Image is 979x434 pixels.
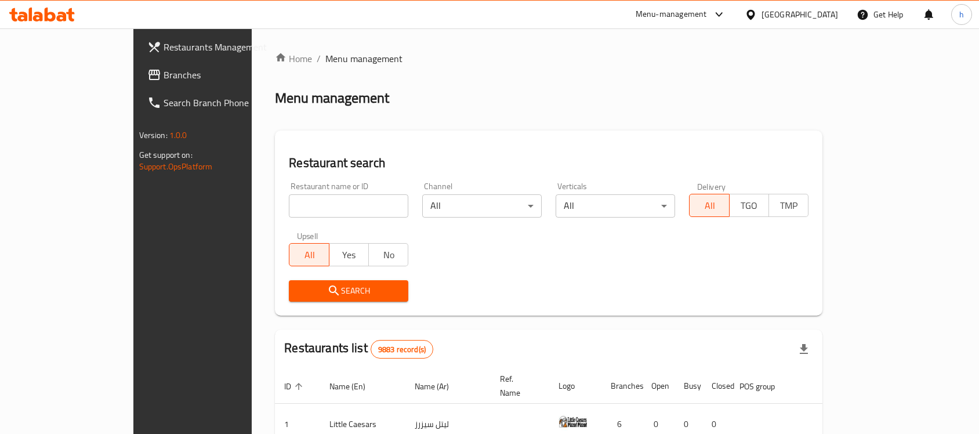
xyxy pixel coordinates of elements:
[790,335,818,363] div: Export file
[284,379,306,393] span: ID
[298,284,399,298] span: Search
[422,194,542,218] div: All
[556,194,675,218] div: All
[675,368,702,404] th: Busy
[374,247,404,263] span: No
[138,89,297,117] a: Search Branch Phone
[334,247,364,263] span: Yes
[289,194,408,218] input: Search for restaurant name or ID..
[689,194,729,217] button: All
[139,128,168,143] span: Version:
[500,372,535,400] span: Ref. Name
[697,182,726,190] label: Delivery
[636,8,707,21] div: Menu-management
[275,89,389,107] h2: Menu management
[739,379,790,393] span: POS group
[601,368,642,404] th: Branches
[139,147,193,162] span: Get support on:
[164,96,288,110] span: Search Branch Phone
[284,339,433,359] h2: Restaurants list
[294,247,324,263] span: All
[297,232,318,240] label: Upsell
[642,368,675,404] th: Open
[702,368,730,404] th: Closed
[275,52,822,66] nav: breadcrumb
[368,243,408,266] button: No
[371,344,433,355] span: 9883 record(s)
[774,197,804,214] span: TMP
[289,154,808,172] h2: Restaurant search
[734,197,764,214] span: TGO
[959,8,964,21] span: h
[317,52,321,66] li: /
[138,33,297,61] a: Restaurants Management
[729,194,769,217] button: TGO
[329,243,369,266] button: Yes
[768,194,808,217] button: TMP
[164,68,288,82] span: Branches
[164,40,288,54] span: Restaurants Management
[694,197,724,214] span: All
[325,52,403,66] span: Menu management
[139,159,213,174] a: Support.OpsPlatform
[371,340,433,359] div: Total records count
[762,8,838,21] div: [GEOGRAPHIC_DATA]
[169,128,187,143] span: 1.0.0
[415,379,464,393] span: Name (Ar)
[289,280,408,302] button: Search
[549,368,601,404] th: Logo
[329,379,380,393] span: Name (En)
[289,243,329,266] button: All
[138,61,297,89] a: Branches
